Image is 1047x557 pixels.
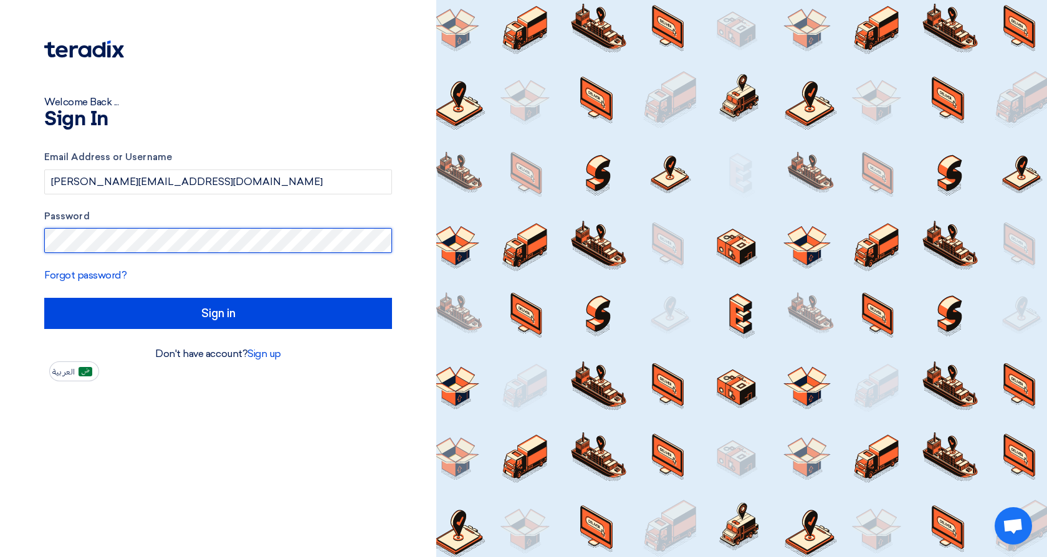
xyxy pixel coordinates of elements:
span: العربية [52,368,75,376]
img: ar-AR.png [79,367,92,376]
a: Sign up [247,348,281,359]
label: Email Address or Username [44,150,392,164]
div: Open chat [995,507,1032,545]
label: Password [44,209,392,224]
h1: Sign In [44,110,392,130]
input: Enter your business email or username [44,169,392,194]
div: Welcome Back ... [44,95,392,110]
img: Teradix logo [44,40,124,58]
button: العربية [49,361,99,381]
div: Don't have account? [44,346,392,361]
input: Sign in [44,298,392,329]
a: Forgot password? [44,269,127,281]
